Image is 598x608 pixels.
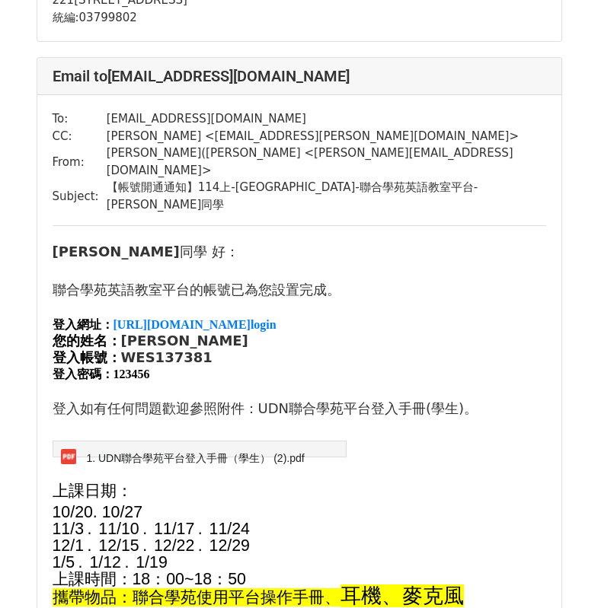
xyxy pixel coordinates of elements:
[203,282,231,298] span: 帳號
[53,570,133,588] span: 上課時間：
[98,536,139,555] span: 12/15
[142,520,147,538] span: .
[124,553,129,571] span: .
[53,520,85,538] span: 11/3
[114,368,150,380] span: 123456
[53,553,75,571] span: 1/5
[53,145,107,179] td: From:
[209,520,250,538] span: 11/24
[53,503,143,521] font: 10/20. 10/27
[87,536,91,555] span: .
[133,570,246,588] span: 18 00~18 50
[53,179,107,213] td: Subject:
[53,67,546,85] h4: Email to [EMAIL_ADDRESS][DOMAIN_NAME]
[53,262,546,479] div: ​ ​
[53,333,121,349] span: 您的姓名：
[114,318,277,331] a: [URL][DOMAIN_NAME]login
[136,553,168,571] span: 1/19
[53,536,85,555] span: 12/1
[53,110,107,128] td: To:
[142,536,147,555] span: .
[212,570,228,588] span: ：
[121,333,248,349] font: [PERSON_NAME]
[180,244,193,259] font: 同
[61,449,305,466] a: 1. UDN聯合學苑平台登入手冊（學生） (2).pdf
[53,282,203,298] span: 聯合學苑英語教室平台的
[53,588,341,606] span: 攜帶物品：聯合學苑使用平台操作手冊、
[198,536,203,555] span: .
[107,110,546,128] td: [EMAIL_ADDRESS][DOMAIN_NAME]
[209,536,250,555] span: 12/29
[86,452,304,464] span: 1. UDN聯合學苑平台登入手冊（學生） (2).pdf
[198,520,203,538] span: .
[53,128,107,145] td: CC:
[431,400,478,416] span: 學 生)。
[150,570,166,588] span: ：
[107,128,546,145] td: [PERSON_NAME] < [EMAIL_ADDRESS][PERSON_NAME][DOMAIN_NAME] >
[53,400,432,416] span: 登入如有任何問題歡迎參照附件：UDN聯合學苑平台登入手冊(
[98,520,139,538] span: 11/10
[107,179,546,213] td: 【帳號開通通知】114上-[GEOGRAPHIC_DATA]-聯合學苑英語教室平台-[PERSON_NAME]同學
[193,244,239,259] span: 學 好：
[154,520,194,538] span: 11/17
[53,368,114,380] span: 登入密碼：
[341,584,464,607] span: 耳機、麥克風
[78,553,83,571] span: .
[53,350,121,365] span: 登入帳號：
[89,553,121,571] span: 1/12
[87,520,91,538] span: .
[154,536,194,555] span: 12/22
[53,318,114,331] span: 登入網址：
[53,244,180,259] font: [PERSON_NAME]
[53,482,133,500] font: 上課日期：
[522,535,598,608] iframe: Chat Widget
[121,349,213,365] b: WES137381
[231,282,341,298] span: 已為您設置完成。
[107,145,546,179] td: [PERSON_NAME]([PERSON_NAME] < [PERSON_NAME][EMAIL_ADDRESS][DOMAIN_NAME] >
